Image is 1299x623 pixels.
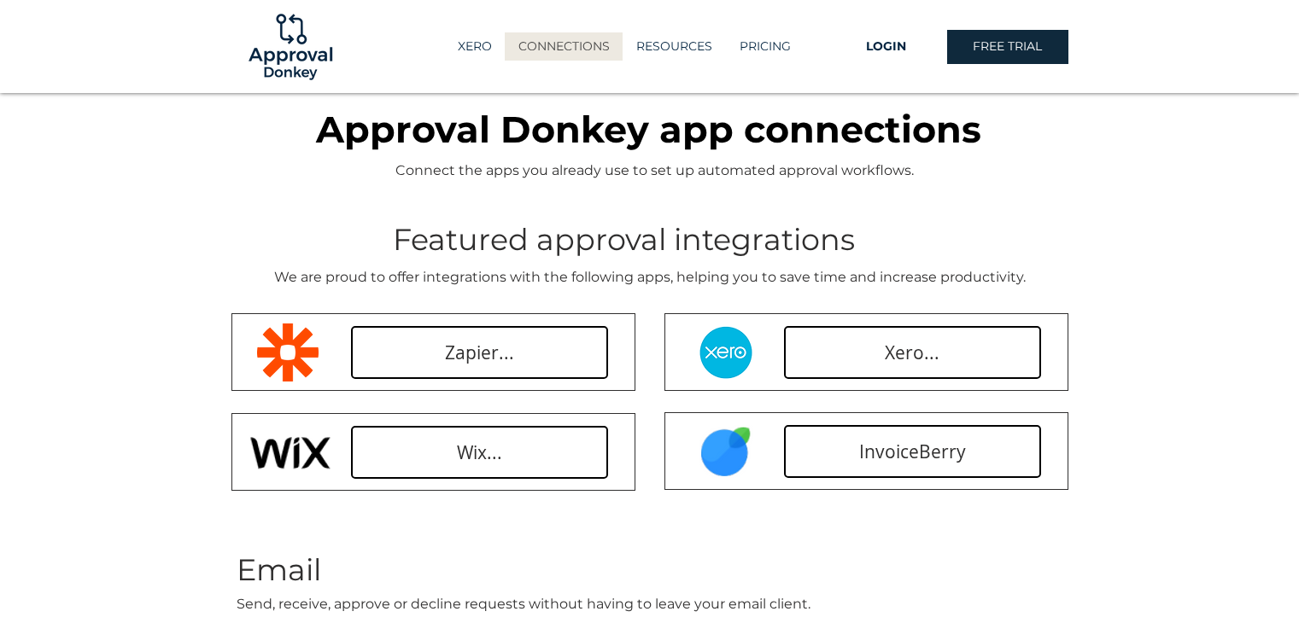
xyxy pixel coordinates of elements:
img: zapier-logomark.png [257,323,319,381]
a: FREE TRIAL [947,30,1068,64]
p: XERO [449,32,500,61]
span: Connect the apps you already use to set up automated approval workflows. [395,162,914,178]
a: Wix... [351,426,608,479]
a: CONNECTIONS [505,32,623,61]
span: LOGIN [866,38,906,55]
a: PRICING [725,32,804,61]
span: We are proud to offer integrations with the following apps, helping you to save time and increase... [274,269,1026,285]
span: Xero... [885,341,939,365]
span: Featured approval integrations [393,221,855,258]
p: PRICING [731,32,799,61]
span: FREE TRIAL [973,38,1042,55]
span: Wix... [457,440,502,465]
span: Approval Donkey app connections [316,107,981,152]
a: Xero... [784,326,1041,379]
a: XERO [444,32,505,61]
div: RESOURCES [623,32,725,61]
a: LOGIN [826,30,947,64]
p: CONNECTIONS [510,32,618,61]
img: InvoiceBerry.PNG [698,425,754,478]
img: Xero Circle.png [698,326,754,379]
p: RESOURCES [628,32,721,61]
span: Send, receive, approve or decline requests without having to leave your email client. [237,596,810,612]
span: Email [237,551,321,588]
img: Wix Logo.PNG [242,425,333,478]
span: InvoiceBerry [859,440,966,464]
span: Zapier... [445,341,514,365]
nav: Site [423,32,826,61]
a: Zapier... [351,326,608,379]
a: InvoiceBerry [784,425,1041,478]
img: Logo-01.png [244,1,336,93]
